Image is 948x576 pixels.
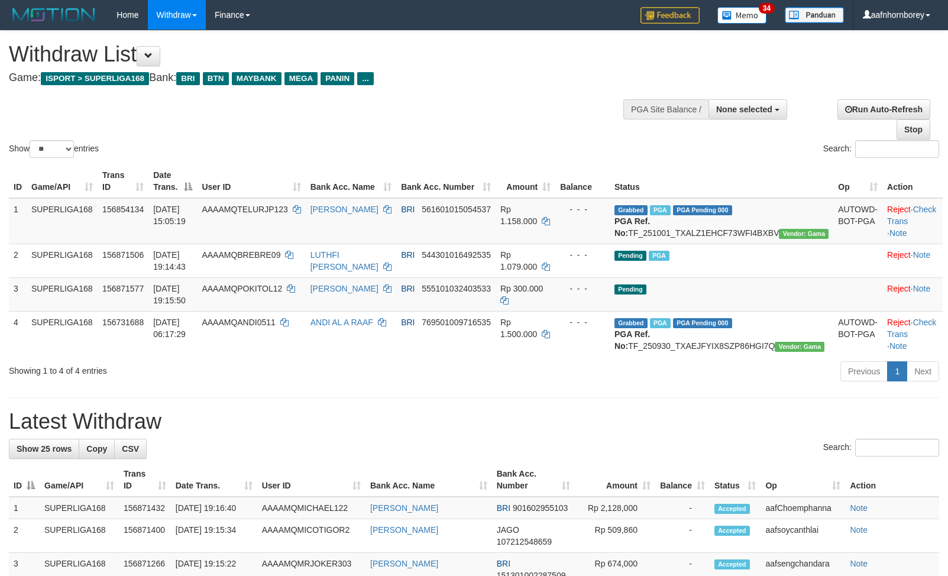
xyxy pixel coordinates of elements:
[422,318,491,327] span: Copy 769501009716535 to clipboard
[171,463,257,497] th: Date Trans.: activate to sort column ascending
[640,7,700,24] img: Feedback.jpg
[887,284,911,293] a: Reject
[9,497,40,519] td: 1
[575,463,655,497] th: Amount: activate to sort column ascending
[30,140,74,158] select: Showentries
[655,519,710,553] td: -
[119,463,171,497] th: Trans ID: activate to sort column ascending
[560,203,605,215] div: - - -
[176,72,199,85] span: BRI
[716,105,772,114] span: None selected
[882,311,943,357] td: · ·
[202,318,276,327] span: AAAAMQANDI0511
[779,229,829,239] span: Vendor URL: https://trx31.1velocity.biz
[9,519,40,553] td: 2
[9,410,939,433] h1: Latest Withdraw
[396,164,496,198] th: Bank Acc. Number: activate to sort column ascending
[114,439,147,459] a: CSV
[202,284,282,293] span: AAAAMQPOKITOL12
[823,439,939,457] label: Search:
[9,311,27,357] td: 4
[17,444,72,454] span: Show 25 rows
[40,519,119,553] td: SUPERLIGA168
[560,283,605,295] div: - - -
[321,72,354,85] span: PANIN
[171,497,257,519] td: [DATE] 19:16:40
[850,559,868,568] a: Note
[203,72,229,85] span: BTN
[357,72,373,85] span: ...
[761,519,845,553] td: aafsoycanthlai
[708,99,787,119] button: None selected
[555,164,610,198] th: Balance
[840,361,888,381] a: Previous
[717,7,767,24] img: Button%20Memo.svg
[500,318,537,339] span: Rp 1.500.000
[153,318,186,339] span: [DATE] 06:17:29
[27,164,98,198] th: Game/API: activate to sort column ascending
[27,277,98,311] td: SUPERLIGA168
[370,559,438,568] a: [PERSON_NAME]
[889,341,907,351] a: Note
[9,277,27,311] td: 3
[850,503,868,513] a: Note
[9,43,620,66] h1: Withdraw List
[40,463,119,497] th: Game/API: activate to sort column ascending
[500,284,543,293] span: Rp 300.000
[306,164,396,198] th: Bank Acc. Name: activate to sort column ascending
[614,318,648,328] span: Grabbed
[310,205,378,214] a: [PERSON_NAME]
[887,205,911,214] a: Reject
[823,140,939,158] label: Search:
[171,519,257,553] td: [DATE] 19:15:34
[79,439,115,459] a: Copy
[202,205,288,214] span: AAAAMQTELURJP123
[401,250,415,260] span: BRI
[27,244,98,277] td: SUPERLIGA168
[310,284,378,293] a: [PERSON_NAME]
[575,497,655,519] td: Rp 2,128,000
[9,6,99,24] img: MOTION_logo.png
[500,250,537,271] span: Rp 1.079.000
[614,329,650,351] b: PGA Ref. No:
[497,525,519,535] span: JAGO
[610,164,833,198] th: Status
[650,205,671,215] span: Marked by aafsengchandara
[27,311,98,357] td: SUPERLIGA168
[119,497,171,519] td: 156871432
[714,559,750,569] span: Accepted
[202,250,280,260] span: AAAAMQBREBRE09
[655,497,710,519] td: -
[9,198,27,244] td: 1
[623,99,708,119] div: PGA Site Balance /
[492,463,575,497] th: Bank Acc. Number: activate to sort column ascending
[887,250,911,260] a: Reject
[497,503,510,513] span: BRI
[887,318,936,339] a: Check Trans
[496,164,555,198] th: Amount: activate to sort column ascending
[422,250,491,260] span: Copy 544301016492535 to clipboard
[497,559,510,568] span: BRI
[148,164,197,198] th: Date Trans.: activate to sort column descending
[122,444,139,454] span: CSV
[649,251,669,261] span: Marked by aafsengchandara
[153,205,186,226] span: [DATE] 15:05:19
[102,284,144,293] span: 156871577
[833,198,882,244] td: AUTOWD-BOT-PGA
[650,318,671,328] span: Marked by aafromsomean
[655,463,710,497] th: Balance: activate to sort column ascending
[27,198,98,244] td: SUPERLIGA168
[560,249,605,261] div: - - -
[102,318,144,327] span: 156731688
[714,526,750,536] span: Accepted
[310,250,378,271] a: LUTHFI [PERSON_NAME]
[98,164,148,198] th: Trans ID: activate to sort column ascending
[9,164,27,198] th: ID
[370,525,438,535] a: [PERSON_NAME]
[197,164,305,198] th: User ID: activate to sort column ascending
[401,318,415,327] span: BRI
[761,497,845,519] td: aafChoemphanna
[882,244,943,277] td: ·
[907,361,939,381] a: Next
[365,463,492,497] th: Bank Acc. Name: activate to sort column ascending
